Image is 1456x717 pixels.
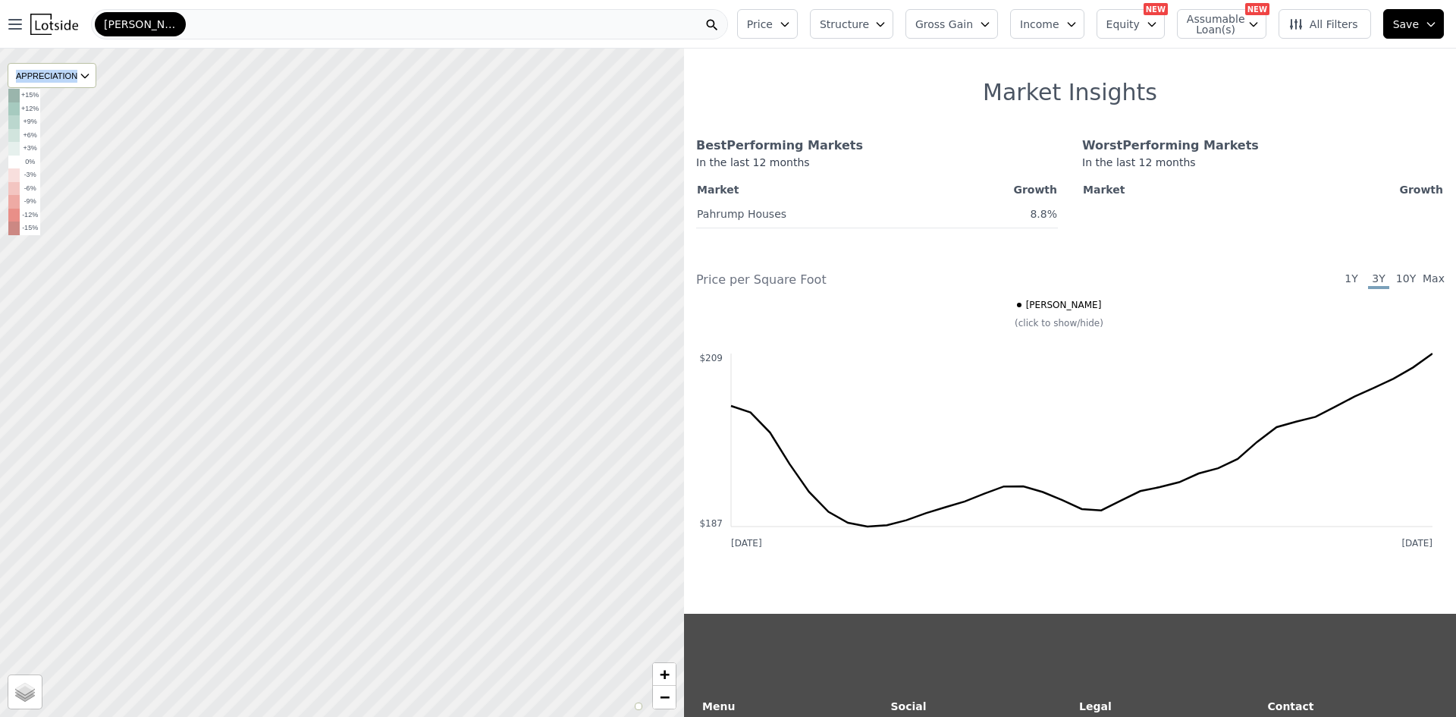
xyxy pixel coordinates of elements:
[1106,17,1140,32] span: Equity
[697,202,786,222] a: Pahrump Houses
[1423,271,1444,289] span: Max
[1030,208,1057,220] span: 8.8%
[20,182,40,196] td: -6%
[938,179,1058,200] th: Growth
[20,209,40,222] td: -12%
[686,317,1432,329] div: (click to show/hide)
[1177,9,1266,39] button: Assumable Loan(s)
[660,687,670,706] span: −
[1401,538,1432,549] text: [DATE]
[1082,137,1444,155] div: Worst Performing Markets
[702,700,735,712] strong: Menu
[696,271,1070,289] div: Price per Square Foot
[915,17,973,32] span: Gross Gain
[20,222,40,235] td: -15%
[653,663,676,686] a: Zoom in
[731,538,762,549] text: [DATE]
[1383,9,1444,39] button: Save
[1393,17,1419,32] span: Save
[696,137,1058,155] div: Best Performing Markets
[1368,271,1389,289] span: 3Y
[905,9,998,39] button: Gross Gain
[699,518,723,529] text: $187
[20,129,40,143] td: +6%
[1026,299,1102,311] span: [PERSON_NAME]
[20,168,40,182] td: -3%
[1260,179,1444,200] th: Growth
[1279,9,1371,39] button: All Filters
[891,700,927,712] strong: Social
[1020,17,1059,32] span: Income
[1268,700,1314,712] strong: Contact
[8,675,42,709] a: Layers
[696,179,938,200] th: Market
[1082,179,1260,200] th: Market
[30,14,78,35] img: Lotside
[20,156,40,169] td: 0%
[1097,9,1165,39] button: Equity
[820,17,868,32] span: Structure
[653,686,676,709] a: Zoom out
[1395,271,1417,289] span: 10Y
[20,115,40,129] td: +9%
[1079,700,1112,712] strong: Legal
[737,9,798,39] button: Price
[1010,9,1084,39] button: Income
[1187,14,1235,35] span: Assumable Loan(s)
[1341,271,1362,289] span: 1Y
[1082,155,1444,179] div: In the last 12 months
[8,63,96,88] div: APPRECIATION
[660,665,670,684] span: +
[747,17,773,32] span: Price
[104,17,177,32] span: [PERSON_NAME]
[20,195,40,209] td: -9%
[699,353,723,363] text: $209
[696,155,1058,179] div: In the last 12 months
[983,79,1157,106] h1: Market Insights
[20,102,40,116] td: +12%
[1245,3,1269,15] div: NEW
[20,89,40,102] td: +15%
[1144,3,1168,15] div: NEW
[1288,17,1358,32] span: All Filters
[20,142,40,156] td: +3%
[810,9,893,39] button: Structure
